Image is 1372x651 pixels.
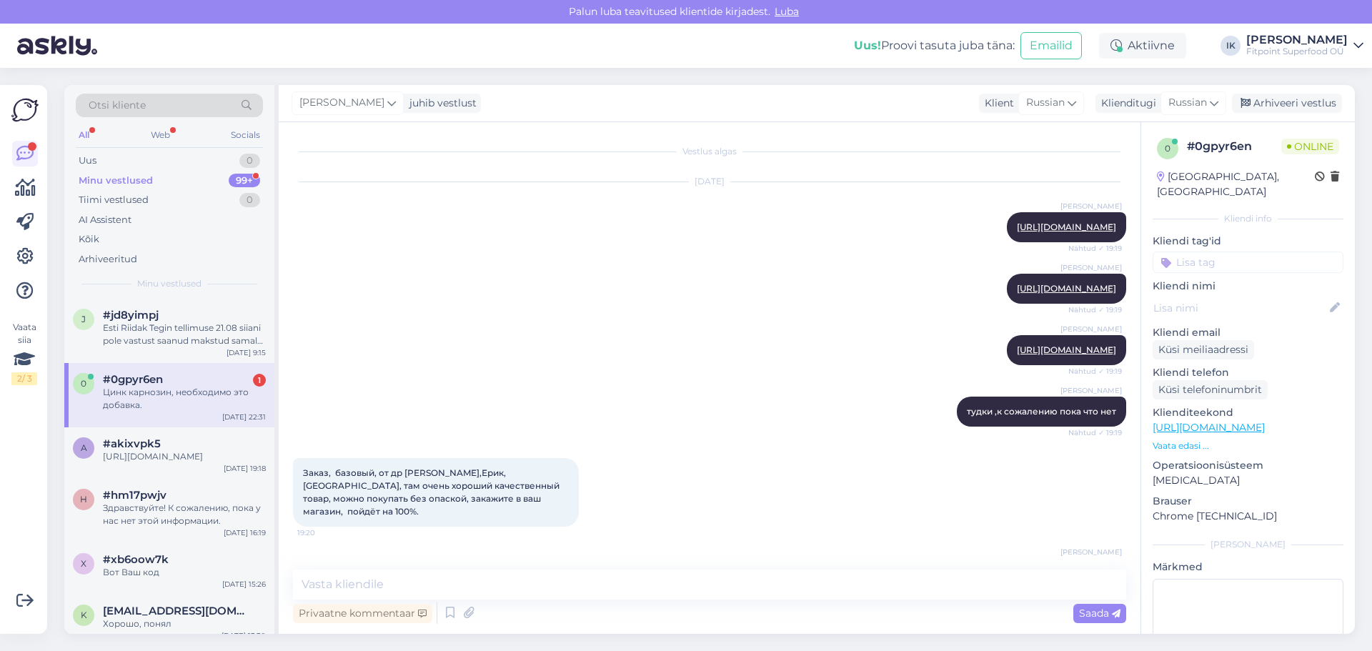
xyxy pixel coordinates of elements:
span: #hm17pwjv [103,489,166,502]
div: IK [1221,36,1241,56]
div: Proovi tasuta juba täna: [854,37,1015,54]
div: [DATE] 16:19 [224,527,266,538]
span: тудки ,к сожалению пока что нет [967,406,1116,417]
div: Esti Riidak Tegin tellimuse 21.08 siiani pole vastust saanud makstud samal päeval [103,322,266,347]
p: Operatsioonisüsteem [1153,458,1343,473]
a: [URL][DOMAIN_NAME] [1017,222,1116,232]
div: [GEOGRAPHIC_DATA], [GEOGRAPHIC_DATA] [1157,169,1315,199]
div: 99+ [229,174,260,188]
span: 0 [1165,143,1170,154]
span: Заказ, базовый, от др [PERSON_NAME],Ерик, [GEOGRAPHIC_DATA], там очень хороший качественный товар... [303,467,564,517]
div: All [76,126,92,144]
div: Uus [79,154,96,168]
div: Vaata siia [11,321,37,385]
div: [DATE] 19:18 [224,463,266,474]
span: 0 [81,378,86,389]
a: [URL][DOMAIN_NAME] [1017,283,1116,294]
div: Хорошо, понял [103,617,266,630]
div: Arhiveeritud [79,252,137,267]
div: AI Assistent [79,213,131,227]
span: #xb6oow7k [103,553,169,566]
p: [MEDICAL_DATA] [1153,473,1343,488]
div: Kliendi info [1153,212,1343,225]
div: 2 / 3 [11,372,37,385]
div: Klienditugi [1095,96,1156,111]
p: Kliendi nimi [1153,279,1343,294]
div: Aktiivne [1099,33,1186,59]
div: Socials [228,126,263,144]
div: Web [148,126,173,144]
div: [DATE] [293,175,1126,188]
span: x [81,558,86,569]
div: [DATE] 15:26 [222,579,266,590]
a: [URL][DOMAIN_NAME] [1017,344,1116,355]
p: Klienditeekond [1153,405,1343,420]
span: Otsi kliente [89,98,146,113]
input: Lisa tag [1153,252,1343,273]
span: Online [1281,139,1339,154]
span: [PERSON_NAME] [299,95,384,111]
div: Privaatne kommentaar [293,604,432,623]
p: Kliendi email [1153,325,1343,340]
div: [URL][DOMAIN_NAME] [103,450,266,463]
span: Russian [1026,95,1065,111]
span: [PERSON_NAME] [1060,385,1122,396]
input: Lisa nimi [1153,300,1327,316]
span: Nähtud ✓ 19:19 [1068,366,1122,377]
div: juhib vestlust [404,96,477,111]
span: [PERSON_NAME] [1060,547,1122,557]
b: Uus! [854,39,881,52]
span: [PERSON_NAME] [1060,324,1122,334]
span: #jd8yimpj [103,309,159,322]
div: 0 [239,193,260,207]
div: Minu vestlused [79,174,153,188]
div: Vestlus algas [293,145,1126,158]
span: k [81,610,87,620]
span: a [81,442,87,453]
a: [URL][DOMAIN_NAME] [1153,421,1265,434]
p: Vaata edasi ... [1153,439,1343,452]
p: Kliendi telefon [1153,365,1343,380]
span: Nähtud ✓ 19:19 [1068,427,1122,438]
span: [PERSON_NAME] [1060,201,1122,212]
span: Minu vestlused [137,277,202,290]
div: Цинк карнозин, необходимо это добавка. [103,386,266,412]
div: # 0gpyr6en [1187,138,1281,155]
img: Askly Logo [11,96,39,124]
span: Nähtud ✓ 19:19 [1068,243,1122,254]
div: Küsi meiliaadressi [1153,340,1254,359]
span: Saada [1079,607,1120,620]
div: Вот Ваш код [103,566,266,579]
p: Brauser [1153,494,1343,509]
span: [PERSON_NAME] [1060,262,1122,273]
div: 1 [253,374,266,387]
p: Chrome [TECHNICAL_ID] [1153,509,1343,524]
div: Kõik [79,232,99,247]
div: Tiimi vestlused [79,193,149,207]
div: 0 [239,154,260,168]
span: kashevarov2003@inbox.ru [103,605,252,617]
span: Russian [1168,95,1207,111]
div: [PERSON_NAME] [1246,34,1348,46]
div: Здравствуйте! К сожалению, пока у нас нет этой информации. [103,502,266,527]
p: Märkmed [1153,560,1343,575]
a: [PERSON_NAME]Fitpoint Superfood OÜ [1246,34,1363,57]
span: Luba [770,5,803,18]
span: 19:20 [297,527,351,538]
div: [DATE] 13:30 [222,630,266,641]
div: [DATE] 22:31 [222,412,266,422]
span: #akixvpk5 [103,437,161,450]
div: Klient [979,96,1014,111]
p: Kliendi tag'id [1153,234,1343,249]
div: Fitpoint Superfood OÜ [1246,46,1348,57]
div: Küsi telefoninumbrit [1153,380,1268,399]
span: Nähtud ✓ 19:19 [1068,304,1122,315]
div: [DATE] 9:15 [227,347,266,358]
button: Emailid [1020,32,1082,59]
span: h [80,494,87,505]
span: #0gpyr6en [103,373,163,386]
div: [PERSON_NAME] [1153,538,1343,551]
span: j [81,314,86,324]
div: Arhiveeri vestlus [1232,94,1342,113]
